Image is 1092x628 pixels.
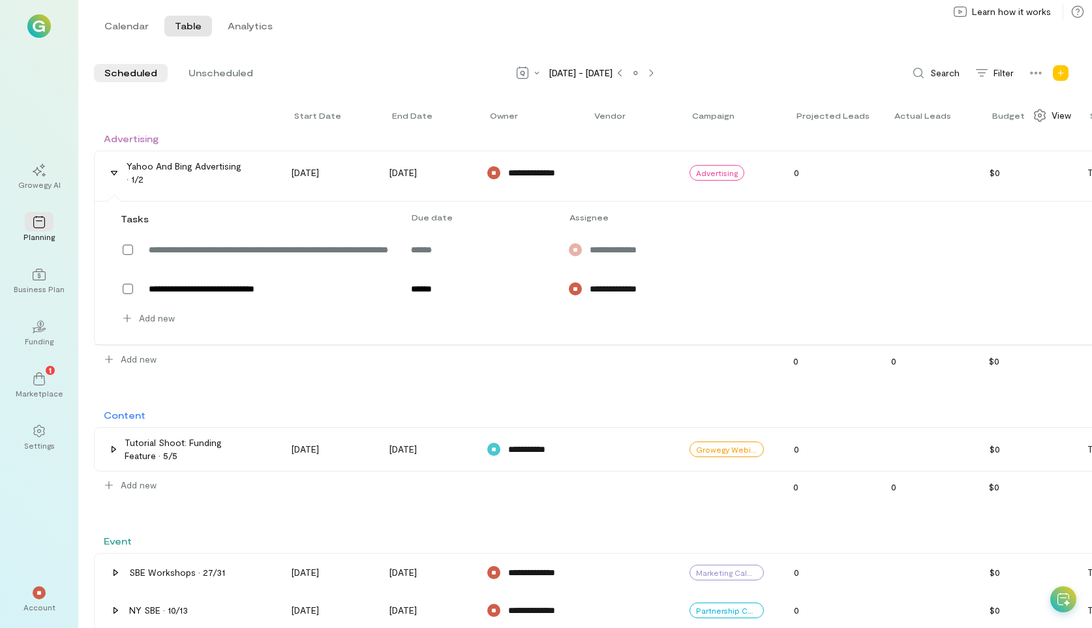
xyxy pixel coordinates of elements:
[292,166,359,179] div: [DATE]
[16,153,63,200] a: Growegy AI
[18,179,61,190] div: Growegy AI
[389,166,457,179] div: [DATE]
[121,479,157,492] span: Add new
[594,110,626,121] span: Vendor
[982,562,1073,583] div: $0
[389,604,457,617] div: [DATE]
[982,162,1073,183] div: $0
[981,351,1072,372] div: $0
[292,566,359,579] div: [DATE]
[883,477,975,498] div: 0
[696,605,757,616] span: Partnership Campaign
[392,110,438,121] div: Toggle SortBy
[992,110,1031,121] div: Toggle SortBy
[139,312,175,325] span: Add new
[104,67,157,80] span: Scheduled
[16,258,63,305] a: Business Plan
[894,110,957,121] div: Toggle SortBy
[294,110,347,121] div: Toggle SortBy
[894,110,951,121] span: Actual leads
[490,110,524,121] div: Toggle SortBy
[562,212,666,222] div: Assignee
[786,600,877,621] div: 0
[104,535,132,546] span: Event
[796,110,875,121] div: Toggle SortBy
[696,168,738,178] span: Advertising
[785,351,877,372] div: 0
[129,604,188,617] div: NY SBE · 10/13
[982,600,1073,621] div: $0
[981,477,1072,498] div: $0
[94,16,159,37] button: Calendar
[294,110,341,121] span: Start date
[392,110,432,121] span: End date
[25,336,53,346] div: Funding
[16,414,63,461] a: Settings
[883,351,975,372] div: 0
[292,443,359,456] div: [DATE]
[164,16,212,37] button: Table
[23,602,55,612] div: Account
[692,110,740,121] div: Toggle SortBy
[490,110,518,121] span: Owner
[217,16,283,37] button: Analytics
[786,562,877,583] div: 0
[404,212,562,222] div: Due date
[125,436,243,462] div: Tutorial Shoot: Funding Feature · 5/5
[389,443,457,456] div: [DATE]
[930,67,960,80] span: Search
[1052,109,1071,122] span: View
[16,310,63,357] a: Funding
[982,439,1073,460] div: $0
[104,133,159,144] span: Advertising
[1025,105,1079,126] div: Show columns
[16,388,63,398] div: Marketplace
[16,362,63,409] a: Marketplace
[692,110,735,121] span: Campaign
[594,110,631,121] div: Toggle SortBy
[16,205,63,252] a: Planning
[49,364,52,376] span: 1
[292,604,359,617] div: [DATE]
[23,232,55,242] div: Planning
[786,439,877,460] div: 0
[389,566,457,579] div: [DATE]
[992,110,1025,121] span: Budget
[14,284,65,294] div: Business Plan
[127,160,243,186] div: Yahoo and Bing Advertising · 1/2
[24,440,55,451] div: Settings
[696,444,757,455] span: Growegy Webinar & Tutorials
[104,410,145,421] span: Content
[121,353,157,366] span: Add new
[786,162,877,183] div: 0
[189,67,253,80] span: Unscheduled
[129,566,225,579] div: SBE Workshops · 27/31
[972,5,1051,18] span: Learn how it works
[785,477,877,498] div: 0
[121,212,142,226] div: Tasks
[549,67,613,80] span: [DATE] - [DATE]
[696,567,757,578] span: Marketing Calendar
[796,110,870,121] span: Projected leads
[993,67,1014,80] span: Filter
[1050,63,1071,83] div: Add new program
